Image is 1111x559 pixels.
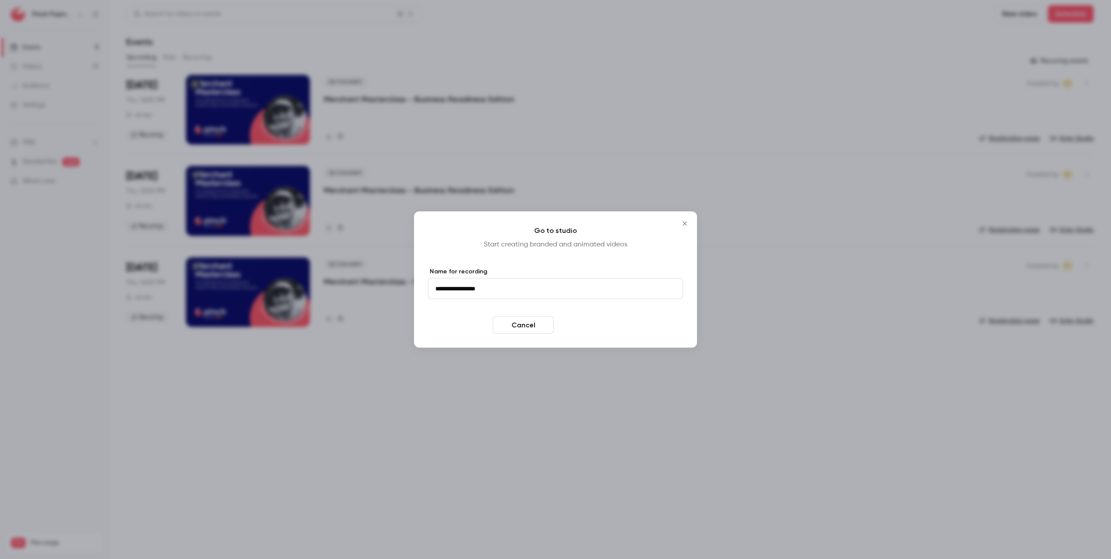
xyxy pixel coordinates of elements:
button: Cancel [493,317,554,334]
h4: Go to studio [428,226,683,236]
label: Name for recording [428,267,683,276]
button: Close [676,215,694,232]
p: Start creating branded and animated videos [428,239,683,250]
button: Enter studio [557,317,618,334]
